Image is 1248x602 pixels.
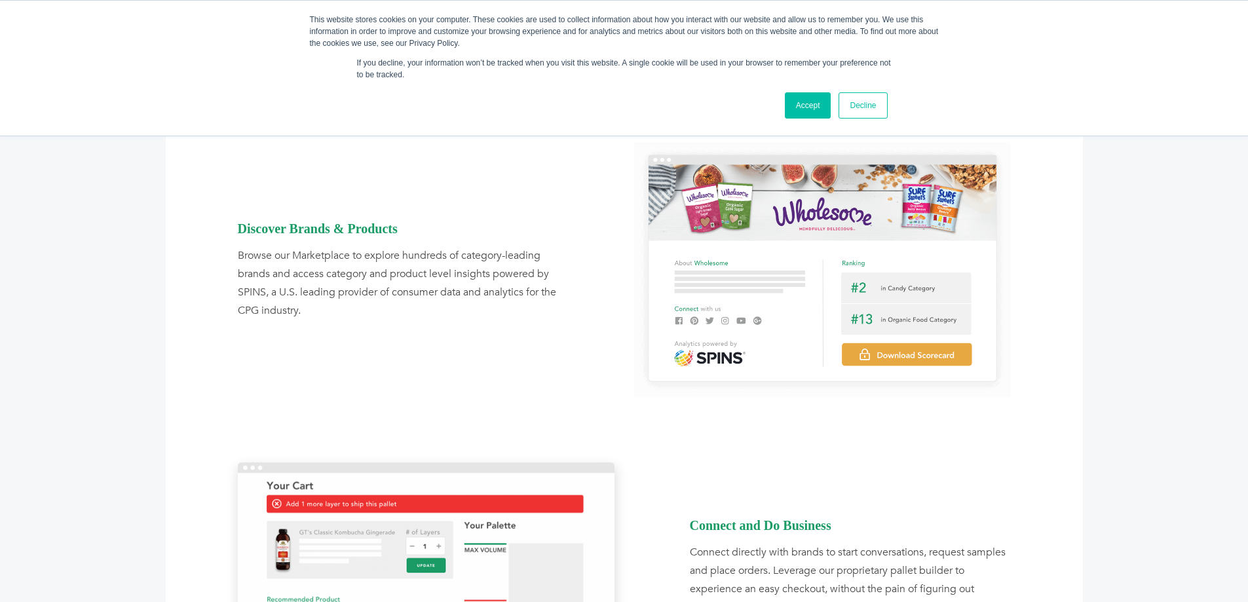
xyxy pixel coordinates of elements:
[238,246,559,320] div: Browse our Marketplace to explore hundreds of category-leading brands and access category and pro...
[690,516,1011,535] div: Connect and Do Business
[839,92,887,119] a: Decline
[238,219,559,238] div: Discover Brands & Products
[310,14,939,49] div: This website stores cookies on your computer. These cookies are used to collect information about...
[357,57,892,81] p: If you decline, your information won’t be tracked when you visit this website. A single cookie wi...
[785,92,831,119] a: Accept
